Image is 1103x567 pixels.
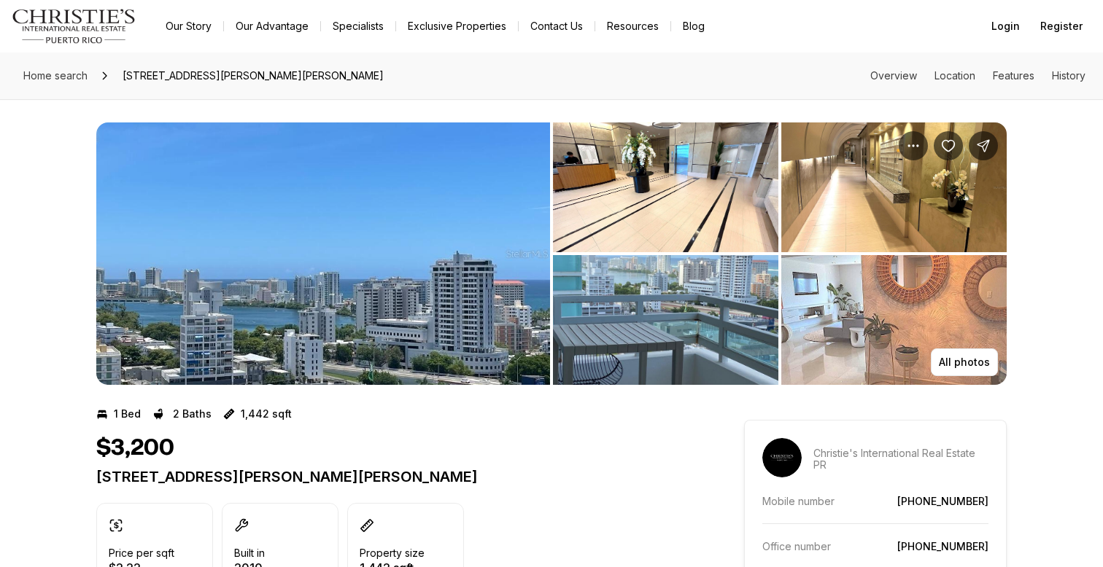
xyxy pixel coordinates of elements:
div: Listing Photos [96,122,1007,385]
a: Exclusive Properties [396,16,518,36]
a: Skip to: History [1052,69,1085,82]
a: Skip to: Overview [870,69,917,82]
button: Share Property: 1403 VILLAMIL ST #1602 [969,131,998,160]
a: [PHONE_NUMBER] [897,540,988,552]
p: Office number [762,540,831,552]
li: 2 of 7 [553,122,1007,385]
p: 1,442 sqft [241,408,292,420]
button: View image gallery [553,122,778,252]
span: [STREET_ADDRESS][PERSON_NAME][PERSON_NAME] [117,64,390,87]
h1: $3,200 [96,434,174,462]
button: All photos [931,348,998,376]
img: logo [12,9,136,44]
p: 2 Baths [173,408,212,420]
button: Property options [899,131,928,160]
span: Login [991,20,1020,32]
nav: Page section menu [870,70,1085,82]
span: Home search [23,69,88,82]
a: Blog [671,16,716,36]
li: 1 of 7 [96,122,550,385]
p: 1 Bed [114,408,141,420]
a: Skip to: Location [934,69,975,82]
a: Skip to: Features [993,69,1034,82]
a: Our Story [154,16,223,36]
button: Register [1032,12,1091,41]
p: Property size [360,547,425,559]
p: All photos [939,356,990,368]
a: Our Advantage [224,16,320,36]
p: Christie's International Real Estate PR [813,447,988,471]
p: Mobile number [762,495,835,507]
button: View image gallery [96,122,550,385]
button: Contact Us [519,16,595,36]
p: Price per sqft [109,547,174,559]
button: Save Property: 1403 VILLAMIL ST #1602 [934,131,963,160]
a: Resources [595,16,670,36]
button: View image gallery [781,122,1007,252]
button: Login [983,12,1029,41]
span: Register [1040,20,1083,32]
button: View image gallery [781,255,1007,385]
a: Home search [18,64,93,87]
a: [PHONE_NUMBER] [897,495,988,507]
p: Built in [234,547,265,559]
p: [STREET_ADDRESS][PERSON_NAME][PERSON_NAME] [96,468,692,485]
button: View image gallery [553,255,778,385]
a: Specialists [321,16,395,36]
